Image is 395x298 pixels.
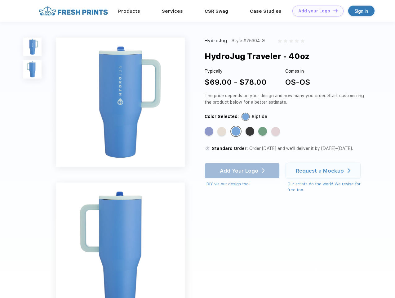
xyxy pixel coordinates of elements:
img: DT [333,9,338,12]
a: Products [118,8,140,14]
div: Cream [217,127,226,136]
div: Color Selected: [205,113,239,120]
div: DIY via our design tool. [206,181,280,187]
div: The price depends on your design and how many you order. Start customizing the product below for ... [205,93,366,106]
div: Typically [205,68,267,74]
div: Sign in [355,7,368,15]
a: Sign in [348,6,375,16]
div: Add your Logo [298,8,330,14]
div: Sage [258,127,267,136]
div: Riptide [252,113,267,120]
img: gray_star.svg [301,39,304,43]
div: HydroJug Traveler - 40oz [205,50,310,62]
div: Pink Sand [271,127,280,136]
img: gray_star.svg [295,39,299,43]
img: func=resize&h=100 [23,38,42,56]
div: Request a Mockup [296,168,344,174]
div: Our artists do the work! We revise for free too. [287,181,366,193]
div: Comes in [285,68,310,74]
div: Peri [205,127,213,136]
img: func=resize&h=100 [23,60,42,79]
div: Style #75304-G [232,38,265,44]
img: fo%20logo%202.webp [37,6,110,16]
img: gray_star.svg [284,39,287,43]
img: white arrow [348,168,350,173]
span: Order [DATE] and we’ll deliver it by [DATE]–[DATE]. [249,146,353,151]
span: Standard Order: [212,146,248,151]
img: gray_star.svg [278,39,282,43]
div: OS-OS [285,77,310,88]
img: gray_star.svg [289,39,293,43]
div: HydroJug [205,38,227,44]
div: $69.00 - $78.00 [205,77,267,88]
div: Black [246,127,254,136]
img: func=resize&h=640 [56,38,185,167]
img: standard order [205,146,210,151]
div: Riptide [232,127,240,136]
